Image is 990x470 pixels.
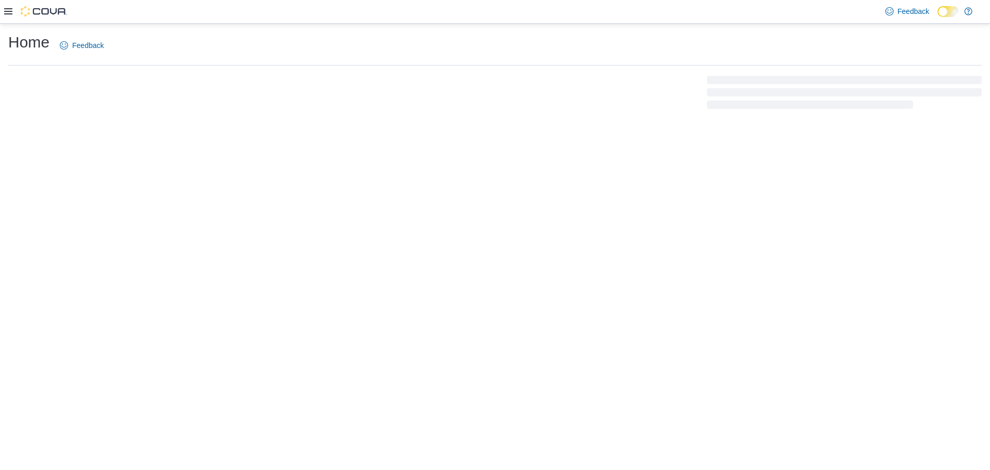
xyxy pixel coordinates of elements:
[881,1,933,22] a: Feedback
[937,17,938,18] span: Dark Mode
[937,6,959,17] input: Dark Mode
[8,32,49,53] h1: Home
[72,40,104,51] span: Feedback
[56,35,108,56] a: Feedback
[707,78,982,111] span: Loading
[21,6,67,17] img: Cova
[898,6,929,17] span: Feedback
